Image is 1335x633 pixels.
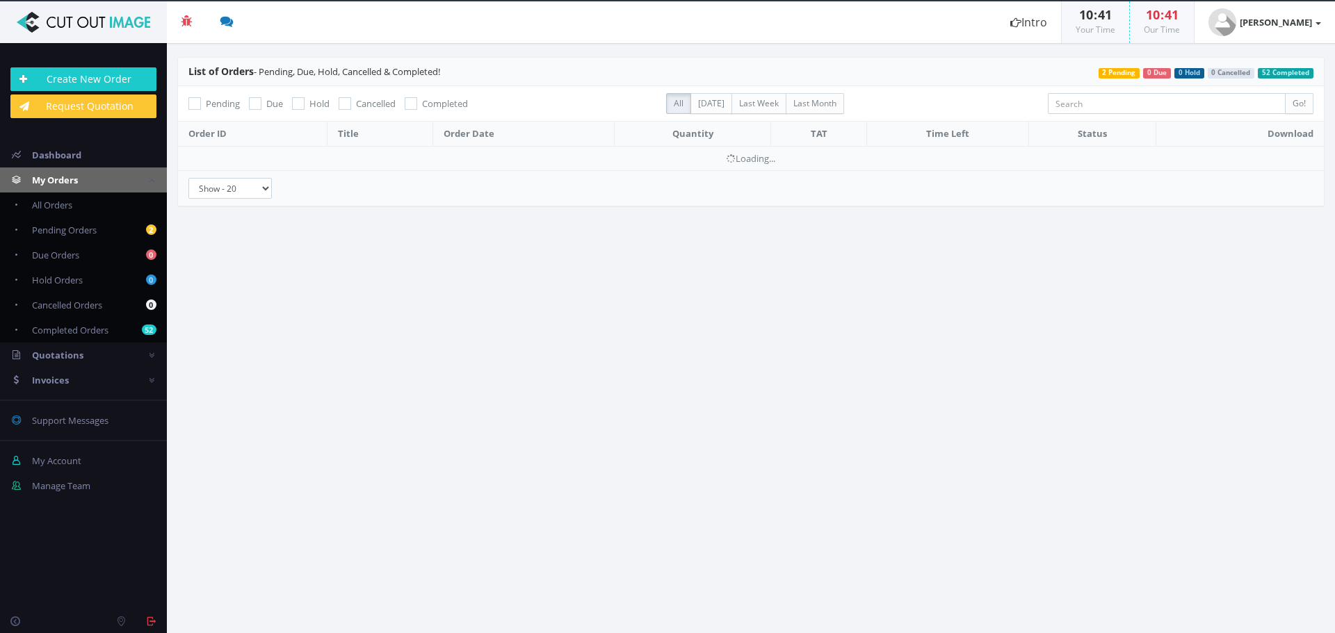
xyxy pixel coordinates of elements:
b: 0 [146,274,156,285]
span: 10 [1079,6,1093,23]
input: Search [1048,93,1286,114]
th: Order Date [433,122,614,147]
strong: [PERSON_NAME] [1240,16,1312,28]
span: 2 Pending [1099,68,1140,79]
span: Due Orders [32,249,79,261]
span: 0 Due [1143,68,1171,79]
span: Due [266,97,283,110]
b: 52 [142,324,156,335]
label: Last Month [786,93,844,114]
span: List of Orders [188,65,254,78]
span: Cancelled [356,97,396,110]
span: : [1160,6,1165,23]
span: My Account [32,454,81,467]
td: Loading... [178,146,1324,170]
input: Go! [1285,93,1313,114]
img: user_default.jpg [1208,8,1236,36]
span: 10 [1146,6,1160,23]
a: Request Quotation [10,94,156,118]
span: Invoices [32,374,69,386]
th: Title [327,122,433,147]
label: Last Week [731,93,786,114]
span: Support Messages [32,414,108,427]
th: Status [1028,122,1156,147]
span: Manage Team [32,479,90,492]
small: Your Time [1076,24,1115,35]
span: Pending [206,97,240,110]
a: Create New Order [10,67,156,91]
span: Hold Orders [32,274,83,286]
span: Cancelled Orders [32,299,102,311]
label: All [666,93,691,114]
th: Download [1156,122,1324,147]
a: Intro [996,1,1061,43]
span: 0 Cancelled [1208,68,1255,79]
th: Time Left [867,122,1029,147]
span: Quotations [32,349,83,361]
span: All Orders [32,199,72,211]
b: 0 [146,249,156,260]
span: Completed [422,97,468,110]
span: 52 Completed [1258,68,1313,79]
img: Cut Out Image [10,12,156,33]
span: Dashboard [32,149,81,161]
span: Quantity [672,127,713,140]
th: Order ID [178,122,327,147]
b: 0 [146,299,156,310]
th: TAT [771,122,867,147]
span: My Orders [32,174,78,186]
span: : [1093,6,1098,23]
span: Pending Orders [32,224,97,236]
b: 2 [146,224,156,235]
label: [DATE] [690,93,732,114]
span: Completed Orders [32,324,108,336]
small: Our Time [1144,24,1180,35]
span: - Pending, Due, Hold, Cancelled & Completed! [188,65,440,78]
a: [PERSON_NAME] [1195,1,1335,43]
span: Hold [309,97,330,110]
span: 41 [1098,6,1112,23]
span: 41 [1165,6,1179,23]
span: 0 Hold [1174,68,1204,79]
